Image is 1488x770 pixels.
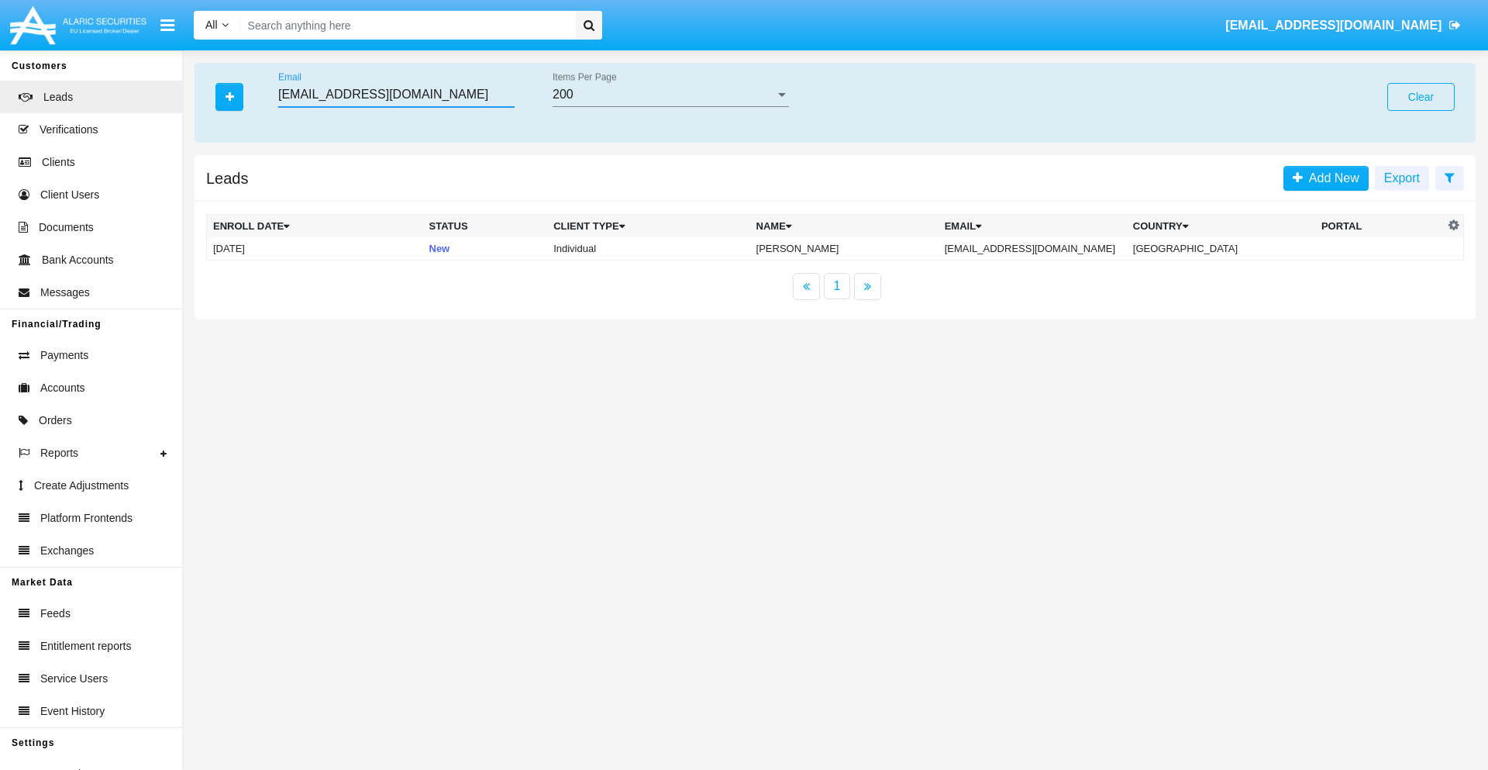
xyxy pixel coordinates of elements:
[939,237,1127,261] td: [EMAIL_ADDRESS][DOMAIN_NAME]
[42,252,114,268] span: Bank Accounts
[40,638,132,654] span: Entitlement reports
[205,19,218,31] span: All
[206,172,249,185] h5: Leads
[40,122,98,138] span: Verifications
[40,510,133,527] span: Platform Frontends
[40,445,78,461] span: Reports
[39,413,72,429] span: Orders
[547,237,749,261] td: Individual
[194,17,240,33] a: All
[423,237,548,261] td: New
[207,237,423,261] td: [DATE]
[423,215,548,238] th: Status
[40,285,90,301] span: Messages
[1218,4,1469,47] a: [EMAIL_ADDRESS][DOMAIN_NAME]
[40,543,94,559] span: Exchanges
[1127,215,1315,238] th: Country
[939,215,1127,238] th: Email
[1375,166,1429,191] button: Export
[1303,171,1359,185] span: Add New
[40,380,85,396] span: Accounts
[34,478,129,494] span: Create Adjustments
[40,671,108,687] span: Service Users
[43,89,73,105] span: Leads
[40,347,88,364] span: Payments
[1384,171,1420,185] span: Export
[547,215,749,238] th: Client Type
[750,237,939,261] td: [PERSON_NAME]
[207,215,423,238] th: Enroll Date
[240,11,570,40] input: Search
[553,88,573,101] span: 200
[42,154,75,171] span: Clients
[8,2,149,48] img: Logo image
[1127,237,1315,261] td: [GEOGRAPHIC_DATA]
[750,215,939,238] th: Name
[195,273,1476,300] nav: paginator
[40,187,99,203] span: Client Users
[1387,83,1455,111] button: Clear
[1283,166,1369,191] a: Add New
[40,606,71,622] span: Feeds
[40,703,105,720] span: Event History
[39,219,94,236] span: Documents
[1315,215,1445,238] th: Portal
[1225,19,1441,32] span: [EMAIL_ADDRESS][DOMAIN_NAME]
